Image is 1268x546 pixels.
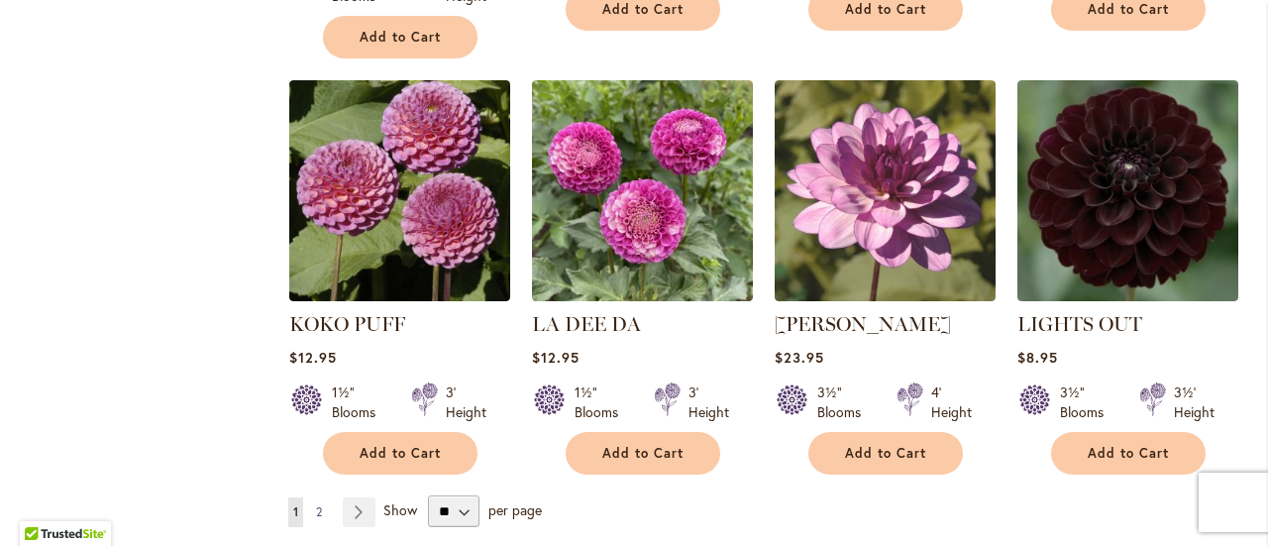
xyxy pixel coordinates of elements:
[1017,312,1142,336] a: LIGHTS OUT
[383,500,417,519] span: Show
[775,312,951,336] a: [PERSON_NAME]
[316,504,322,519] span: 2
[360,445,441,462] span: Add to Cart
[532,80,753,301] img: La Dee Da
[845,1,926,18] span: Add to Cart
[15,476,70,531] iframe: Launch Accessibility Center
[289,286,510,305] a: KOKO PUFF
[566,432,720,475] button: Add to Cart
[446,382,486,422] div: 3' Height
[1088,445,1169,462] span: Add to Cart
[532,348,580,367] span: $12.95
[775,348,824,367] span: $23.95
[1051,432,1206,475] button: Add to Cart
[289,312,405,336] a: KOKO PUFF
[332,382,387,422] div: 1½" Blooms
[323,432,477,475] button: Add to Cart
[323,16,477,58] button: Add to Cart
[1017,348,1058,367] span: $8.95
[293,504,298,519] span: 1
[817,382,873,422] div: 3½" Blooms
[1017,286,1238,305] a: LIGHTS OUT
[289,80,510,301] img: KOKO PUFF
[532,286,753,305] a: La Dee Da
[775,286,996,305] a: LAUREN MICHELE
[532,312,641,336] a: LA DEE DA
[1060,382,1115,422] div: 3½" Blooms
[575,382,630,422] div: 1½" Blooms
[1017,80,1238,301] img: LIGHTS OUT
[602,1,684,18] span: Add to Cart
[775,80,996,301] img: LAUREN MICHELE
[808,432,963,475] button: Add to Cart
[688,382,729,422] div: 3' Height
[1088,1,1169,18] span: Add to Cart
[289,348,337,367] span: $12.95
[931,382,972,422] div: 4' Height
[1174,382,1215,422] div: 3½' Height
[602,445,684,462] span: Add to Cart
[360,29,441,46] span: Add to Cart
[311,497,327,527] a: 2
[488,500,542,519] span: per page
[845,445,926,462] span: Add to Cart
